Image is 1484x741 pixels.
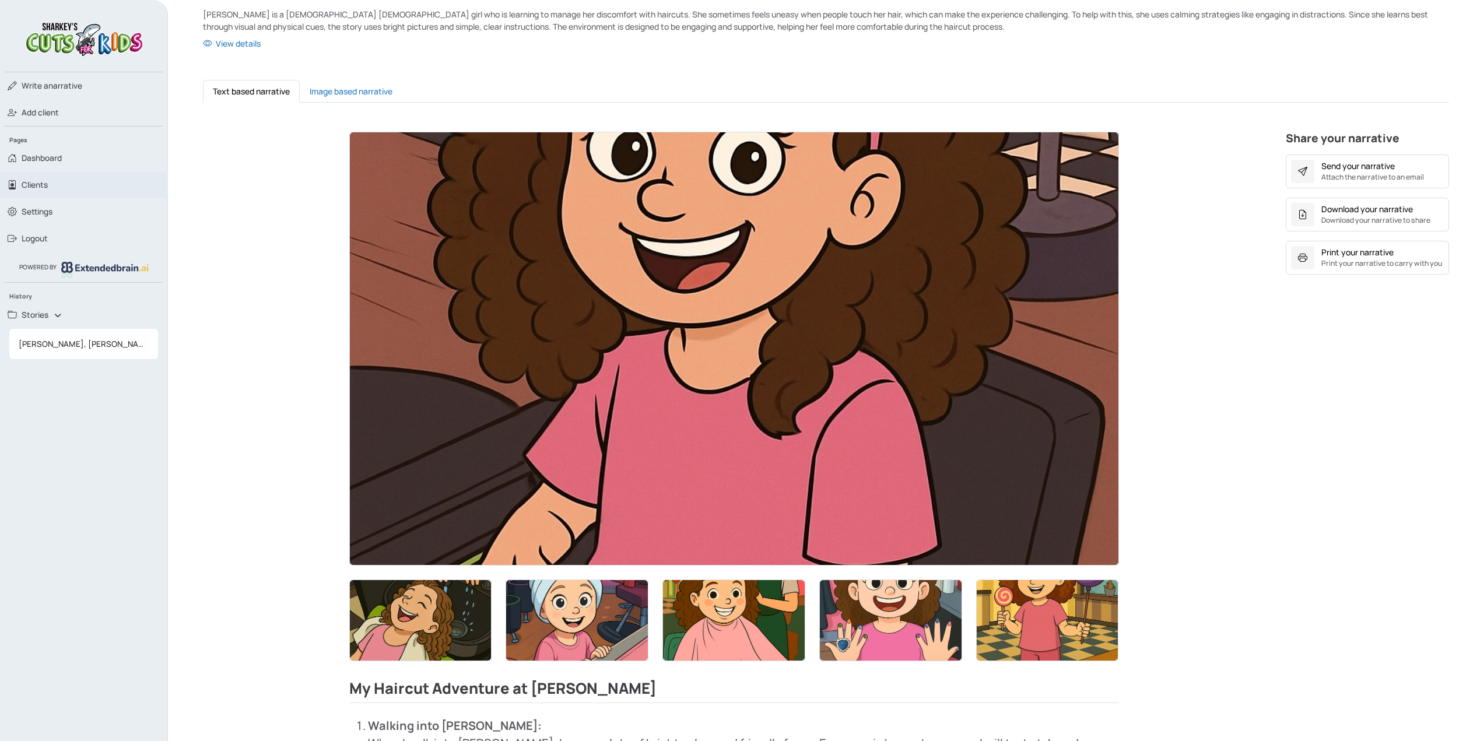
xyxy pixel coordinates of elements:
[1321,203,1413,215] div: Download your narrative
[350,580,492,661] img: Thumbnail
[506,580,648,661] img: Thumbnail
[22,80,82,92] span: narrative
[61,262,149,277] img: logo
[1286,132,1449,150] h4: Share your narrative
[203,37,1449,50] a: View details
[1286,241,1449,275] button: Print your narrativePrint your narrative to carry with you
[23,19,145,58] img: logo
[1321,160,1395,172] div: Send your narrative
[368,718,542,733] strong: Walking into [PERSON_NAME]:
[203,8,1449,33] p: [PERSON_NAME] is a [DEMOGRAPHIC_DATA] [DEMOGRAPHIC_DATA] girl who is learning to manage her disco...
[1321,258,1442,269] small: Print your narrative to carry with you
[977,580,1118,661] img: Thumbnail
[22,179,48,191] span: Clients
[14,333,153,354] span: [PERSON_NAME], [PERSON_NAME]'s Haircut Adventure at [PERSON_NAME]
[22,152,62,164] span: Dashboard
[350,132,1118,566] img: Thumbnail
[203,80,300,103] button: Text based narrative
[300,80,402,103] button: Image based narrative
[22,233,48,244] span: Logout
[820,580,962,661] img: Thumbnail
[349,680,1119,703] h2: My Haircut Adventure at [PERSON_NAME]
[9,333,158,354] a: [PERSON_NAME], [PERSON_NAME]'s Haircut Adventure at [PERSON_NAME]
[22,309,48,321] span: Stories
[1321,172,1424,182] small: Attach the narrative to an email
[1286,198,1449,231] button: Download your narrativeDownload your narrative to share
[22,206,52,217] span: Settings
[663,580,805,661] img: Thumbnail
[22,107,59,118] span: Add client
[1321,215,1430,226] small: Download your narrative to share
[22,80,48,91] span: Write a
[1286,154,1449,188] button: Send your narrativeAttach the narrative to an email
[1321,246,1394,258] div: Print your narrative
